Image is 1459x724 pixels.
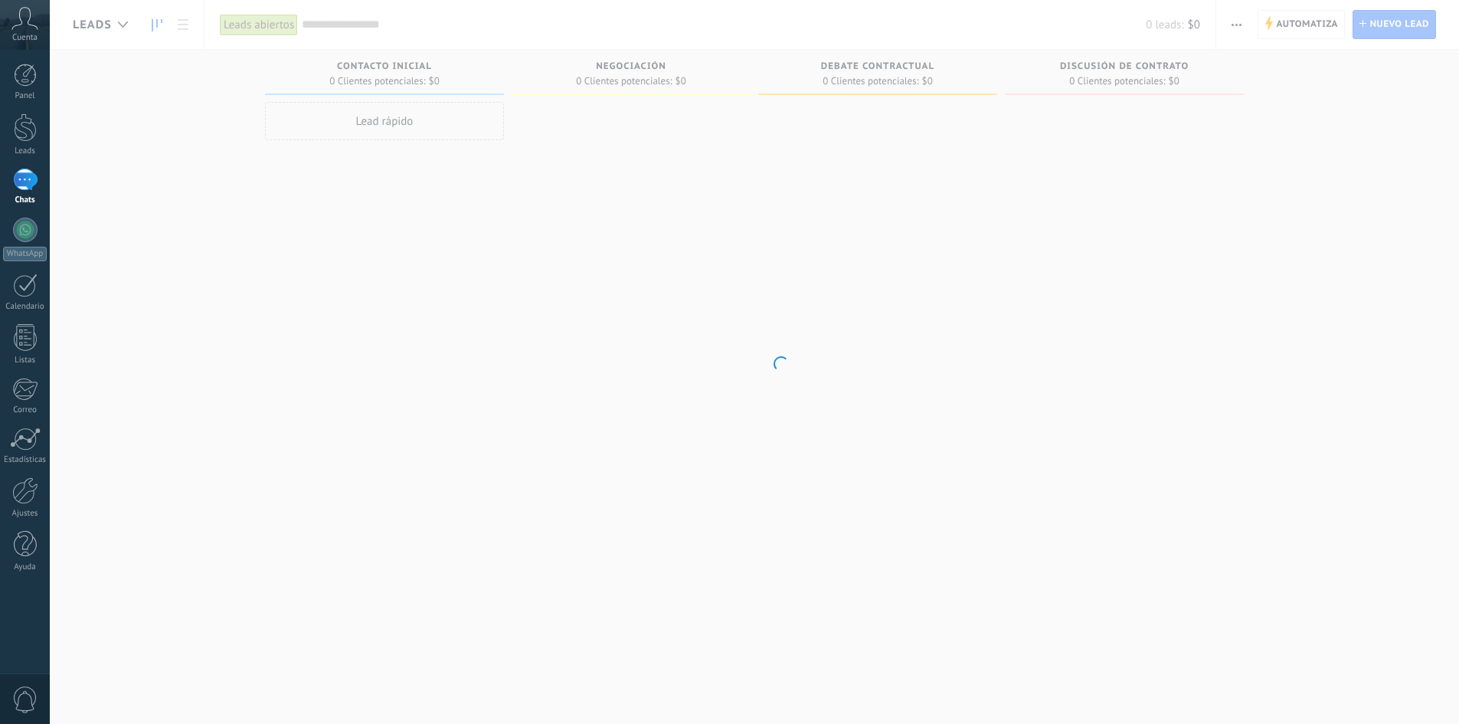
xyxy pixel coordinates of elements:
[3,562,47,572] div: Ayuda
[3,405,47,415] div: Correo
[3,455,47,465] div: Estadísticas
[3,91,47,101] div: Panel
[3,509,47,519] div: Ajustes
[3,355,47,365] div: Listas
[3,247,47,261] div: WhatsApp
[3,195,47,205] div: Chats
[3,302,47,312] div: Calendario
[12,33,38,43] span: Cuenta
[3,146,47,156] div: Leads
